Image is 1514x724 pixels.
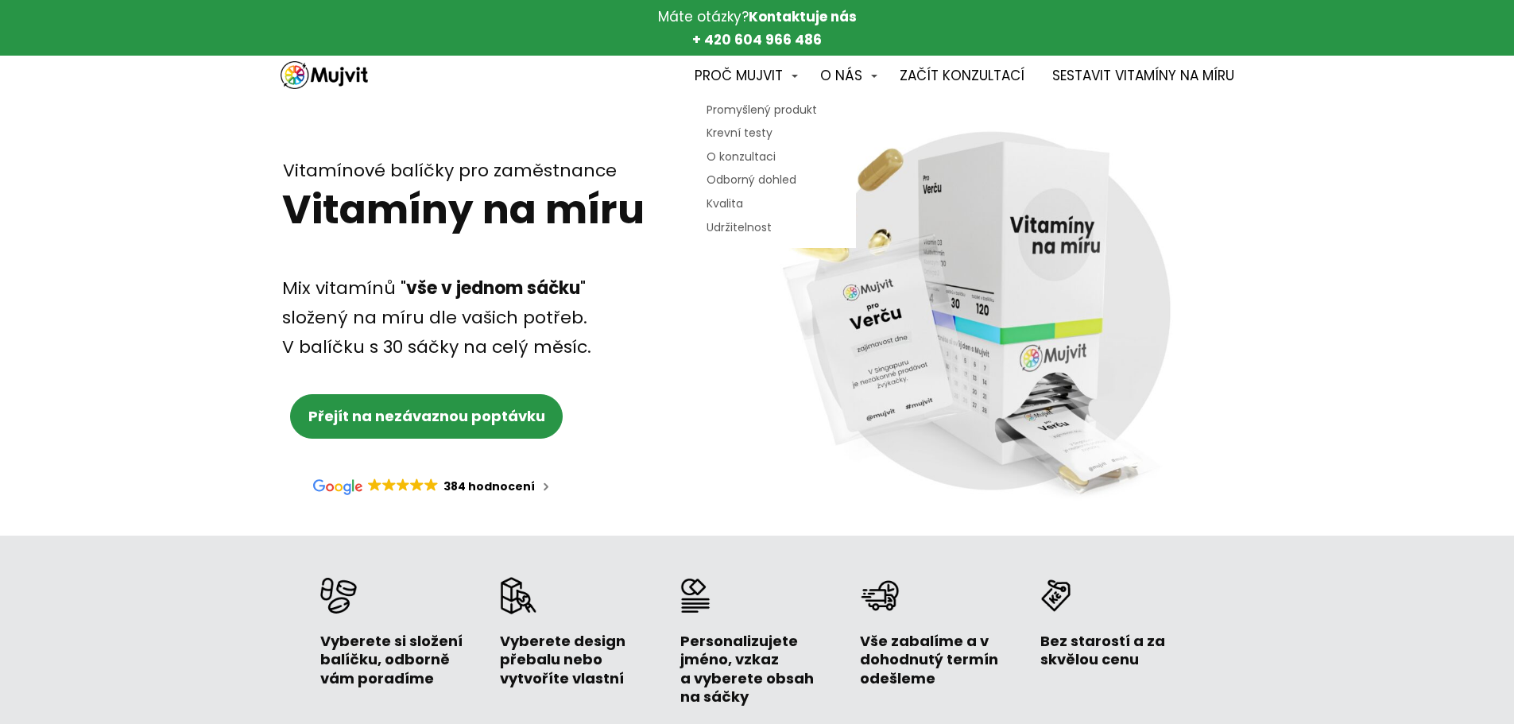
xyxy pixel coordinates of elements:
a: Promyšlený produkt [703,99,846,122]
a: Kvalita [703,192,846,216]
a: Google GoogleGoogleGoogleGoogleGoogle 384 hodnocení [295,463,569,512]
a: O nás [820,60,877,94]
h3: Bez starostí a za skvělou cenu [1040,632,1195,669]
p: Máte otázky? [372,6,1143,52]
img: Mujvit [281,61,368,89]
p: Vitamínové balíčky pro zaměstnance [283,161,652,181]
h3: Vše zabalíme a v dohodnutý termín odešleme [860,632,1014,687]
a: Krevní testy [703,122,846,145]
span: Přejít na nezávaznou poptávku [308,406,545,426]
a: O konzultaci [703,145,846,169]
h1: Vitamíny na míru [282,186,652,234]
strong: Kontaktuje nás [749,7,857,26]
a: Sestavit Vitamíny na míru [1052,60,1234,94]
a: Odborný dohled [703,168,846,192]
strong: + 420 604 966 486 [692,30,822,49]
a: Udržitelnost [703,216,846,240]
p: Mix vitamínů " " složený na míru dle vašich potřeb. V balíčku s 30 sáčky na celý měsíc. [282,273,654,362]
h3: Vyberete si složení balíčku, odborně vám poradíme [320,632,474,687]
h3: Vyberete design přebalu nebo vytvoříte vlastní [500,632,654,687]
strong: vše v jednom sáčku [406,276,580,300]
h3: Personalizujete jméno, vzkaz a vyberete obsah na sáčky [680,632,834,707]
a: Proč Mujvit [695,60,798,94]
a: Začít konzultací [900,60,1024,94]
a: Přejít na nezávaznou poptávku [290,394,563,439]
